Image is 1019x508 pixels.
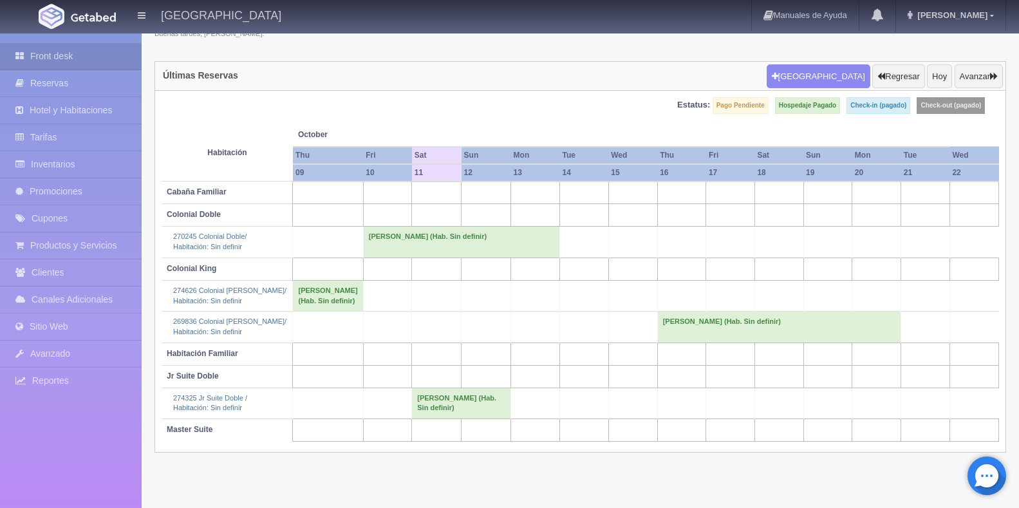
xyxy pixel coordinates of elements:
[657,164,706,182] th: 16
[846,97,910,114] label: Check-in (pagado)
[293,164,363,182] th: 09
[167,425,212,434] b: Master Suite
[207,148,247,157] strong: Habitación
[917,97,985,114] label: Check-out (pagado)
[608,164,657,182] th: 15
[706,147,754,164] th: Fri
[901,147,950,164] th: Tue
[657,312,901,343] td: [PERSON_NAME] (Hab. Sin definir)
[949,147,998,164] th: Wed
[754,164,803,182] th: 18
[167,372,219,381] b: Jr Suite Doble
[293,147,363,164] th: Thu
[462,147,511,164] th: Sun
[363,227,559,258] td: [PERSON_NAME] (Hab. Sin definir)
[713,97,769,114] label: Pago Pendiente
[462,164,511,182] th: 12
[173,287,286,305] a: 274626 Colonial [PERSON_NAME]/Habitación: Sin definir
[363,147,411,164] th: Fri
[852,147,901,164] th: Mon
[511,147,560,164] th: Mon
[803,147,852,164] th: Sun
[560,147,609,164] th: Tue
[803,164,852,182] th: 19
[955,64,1003,89] button: Avanzar
[872,64,924,89] button: Regresar
[412,164,462,182] th: 11
[706,164,754,182] th: 17
[949,164,998,182] th: 22
[901,164,950,182] th: 21
[852,164,901,182] th: 20
[163,71,238,80] h4: Últimas Reservas
[754,147,803,164] th: Sat
[511,164,560,182] th: 13
[161,6,281,23] h4: [GEOGRAPHIC_DATA]
[39,4,64,29] img: Getabed
[657,147,706,164] th: Thu
[167,187,227,196] b: Cabaña Familiar
[927,64,952,89] button: Hoy
[560,164,609,182] th: 14
[167,264,216,273] b: Colonial King
[167,210,221,219] b: Colonial Doble
[767,64,870,89] button: [GEOGRAPHIC_DATA]
[173,317,286,335] a: 269836 Colonial [PERSON_NAME]/Habitación: Sin definir
[154,29,265,39] span: Buenas tardes, [PERSON_NAME].
[412,147,462,164] th: Sat
[167,349,238,358] b: Habitación Familiar
[775,97,840,114] label: Hospedaje Pagado
[412,388,511,419] td: [PERSON_NAME] (Hab. Sin definir)
[914,10,987,20] span: [PERSON_NAME]
[298,129,407,140] span: October
[293,280,363,311] td: [PERSON_NAME] (Hab. Sin definir)
[363,164,411,182] th: 10
[608,147,657,164] th: Wed
[71,12,116,22] img: Getabed
[677,99,710,111] label: Estatus:
[173,394,247,412] a: 274325 Jr Suite Doble /Habitación: Sin definir
[173,232,247,250] a: 270245 Colonial Doble/Habitación: Sin definir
